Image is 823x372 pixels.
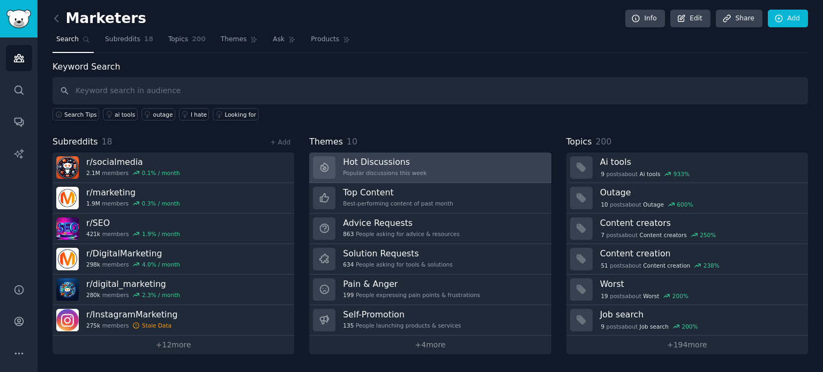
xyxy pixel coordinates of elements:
span: 280k [86,291,100,299]
a: Search [53,31,94,53]
a: I hate [179,108,210,120]
span: 1.9M [86,200,100,207]
span: Ai tools [640,170,661,178]
div: members [86,200,180,207]
img: digital_marketing [56,278,79,301]
a: Job search9postsaboutJob search200% [566,305,808,336]
div: Popular discussions this week [343,169,427,177]
a: ai tools [103,108,138,120]
h2: Marketers [53,10,146,27]
h3: r/ InstagramMarketing [86,309,177,320]
a: Subreddits18 [101,31,157,53]
div: 200 % [672,292,689,300]
input: Keyword search in audience [53,77,808,104]
h3: Solution Requests [343,248,452,259]
span: Ask [273,35,285,44]
div: post s about [600,200,694,209]
a: r/SEO421kmembers1.9% / month [53,214,294,244]
span: Topics [566,135,592,149]
div: 600 % [677,201,693,208]
div: outage [153,111,173,118]
span: Subreddits [53,135,98,149]
h3: Pain & Anger [343,278,480,290]
h3: r/ SEO [86,217,180,229]
div: I hate [191,111,207,118]
span: 200 [192,35,206,44]
a: Solution Requests634People asking for tools & solutions [309,244,551,275]
h3: Worst [600,278,800,290]
div: People asking for tools & solutions [343,261,452,268]
div: post s about [600,169,691,179]
div: People expressing pain points & frustrations [343,291,480,299]
a: Themes [217,31,262,53]
span: 18 [102,136,113,147]
img: InstagramMarketing [56,309,79,331]
span: Themes [309,135,343,149]
div: members [86,230,180,238]
a: Hot DiscussionsPopular discussions this week [309,153,551,183]
a: +194more [566,336,808,354]
span: 18 [144,35,153,44]
h3: Self-Promotion [343,309,461,320]
a: +12more [53,336,294,354]
span: 10 [601,201,608,208]
div: post s about [600,261,721,270]
a: Worst19postsaboutWorst200% [566,275,808,305]
a: Looking for [213,108,258,120]
span: Search Tips [64,111,97,118]
span: Outage [643,201,664,208]
h3: r/ digital_marketing [86,278,180,290]
div: post s about [600,322,699,331]
div: 4.0 % / month [142,261,180,268]
span: Products [311,35,339,44]
div: 238 % [704,262,720,269]
a: Edit [670,10,710,28]
div: 0.1 % / month [142,169,180,177]
div: 250 % [700,231,716,239]
span: 298k [86,261,100,268]
span: Worst [643,292,659,300]
div: 2.3 % / month [142,291,180,299]
span: 2.1M [86,169,100,177]
div: members [86,169,180,177]
div: post s about [600,291,690,301]
a: Content creators7postsaboutContent creators250% [566,214,808,244]
span: 19 [601,292,608,300]
img: marketing [56,187,79,209]
a: Outage10postsaboutOutage600% [566,183,808,214]
div: ai tools [115,111,135,118]
a: Content creation51postsaboutContent creation238% [566,244,808,275]
span: Search [56,35,79,44]
div: 1.9 % / month [142,230,180,238]
span: 275k [86,322,100,329]
a: + Add [270,139,290,146]
span: Content creation [643,262,690,269]
img: SEO [56,217,79,240]
div: 200 % [682,323,698,330]
span: 199 [343,291,354,299]
a: Products [307,31,354,53]
a: r/digital_marketing280kmembers2.3% / month [53,275,294,305]
div: Looking for [225,111,256,118]
button: Search Tips [53,108,99,120]
div: People launching products & services [343,322,461,329]
a: +4more [309,336,551,354]
span: 9 [601,323,604,330]
h3: r/ DigitalMarketing [86,248,180,259]
h3: Job search [600,309,800,320]
h3: Ai tools [600,156,800,168]
a: r/InstagramMarketing275kmembersStale Data [53,305,294,336]
span: 863 [343,230,354,238]
h3: Content creators [600,217,800,229]
img: DigitalMarketing [56,248,79,270]
div: members [86,261,180,268]
h3: Top Content [343,187,453,198]
span: Themes [221,35,247,44]
a: Info [625,10,665,28]
a: Add [768,10,808,28]
img: socialmedia [56,156,79,179]
h3: Content creation [600,248,800,259]
a: Self-Promotion135People launching products & services [309,305,551,336]
span: 135 [343,322,354,329]
div: post s about [600,230,717,240]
